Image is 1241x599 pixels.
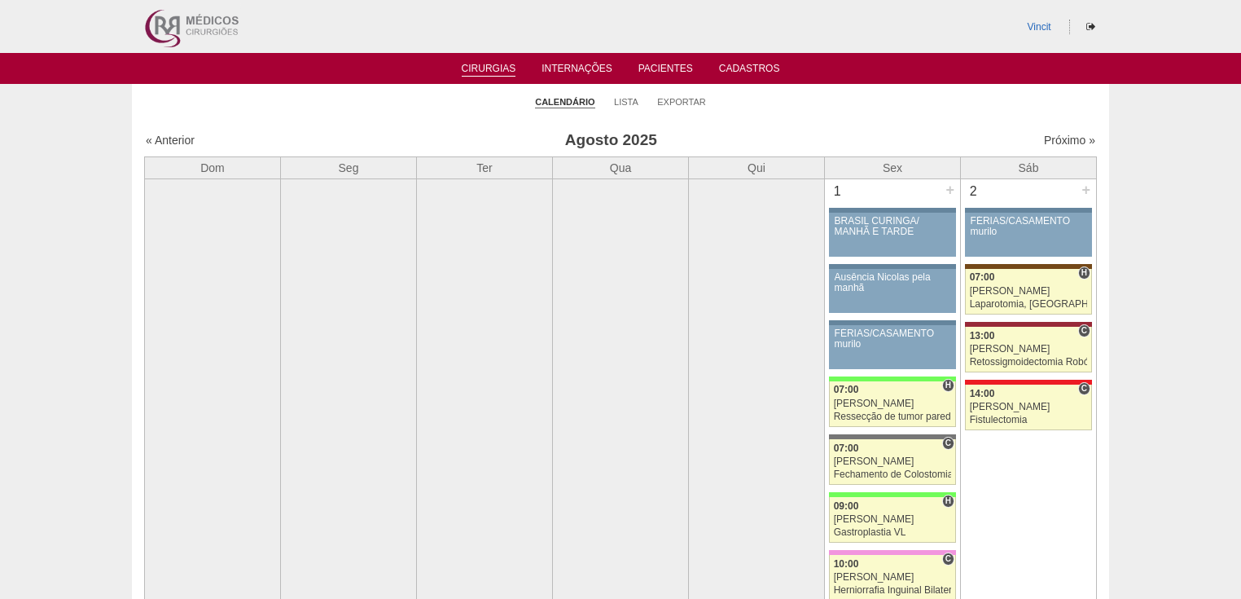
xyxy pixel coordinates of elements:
span: 09:00 [834,500,859,512]
a: BRASIL CURINGA/ MANHÃ E TARDE [829,213,956,257]
div: Key: Santa Catarina [829,434,956,439]
th: Seg [281,156,417,178]
a: C 07:00 [PERSON_NAME] Fechamento de Colostomia ou Enterostomia [829,439,956,485]
div: + [1079,179,1093,200]
a: Ausência Nicolas pela manhã [829,269,956,313]
span: Hospital [1078,266,1090,280]
a: H 09:00 [PERSON_NAME] Gastroplastia VL [829,497,956,543]
div: FÉRIAS/CASAMENTO murilo [835,328,951,350]
div: Key: Aviso [829,320,956,325]
a: Pacientes [638,63,693,79]
div: Key: Aviso [829,208,956,213]
div: Key: Brasil [829,377,956,381]
div: Ausência Nicolas pela manhã [835,272,951,293]
div: [PERSON_NAME] [834,456,952,467]
h3: Agosto 2025 [374,129,849,152]
div: BRASIL CURINGA/ MANHÃ E TARDE [835,216,951,237]
span: 10:00 [834,558,859,570]
div: [PERSON_NAME] [834,399,952,409]
div: FÉRIAS/CASAMENTO murilo [971,216,1087,237]
a: C 14:00 [PERSON_NAME] Fistulectomia [965,385,1092,430]
span: 07:00 [834,384,859,395]
div: Herniorrafia Inguinal Bilateral [834,585,952,596]
div: Key: Aviso [965,208,1092,213]
div: [PERSON_NAME] [970,344,1088,355]
div: Key: Assunção [965,380,1092,385]
div: 2 [961,179,986,204]
div: Key: Sírio Libanês [965,322,1092,327]
a: FÉRIAS/CASAMENTO murilo [965,213,1092,257]
a: H 07:00 [PERSON_NAME] Laparotomia, [GEOGRAPHIC_DATA], Drenagem, Bridas [965,269,1092,315]
th: Qua [553,156,689,178]
div: [PERSON_NAME] [970,286,1088,297]
a: FÉRIAS/CASAMENTO murilo [829,325,956,369]
div: Ressecção de tumor parede abdominal pélvica [834,412,952,422]
a: Cadastros [719,63,780,79]
a: Exportar [657,96,706,108]
div: Gastroplastia VL [834,527,952,538]
span: Consultório [1078,382,1090,395]
div: + [943,179,957,200]
th: Sex [825,156,961,178]
span: Hospital [942,495,954,508]
div: [PERSON_NAME] [834,514,952,525]
span: Consultório [942,553,954,566]
a: Internações [542,63,612,79]
span: Consultório [942,437,954,450]
th: Dom [145,156,281,178]
div: Key: Brasil [829,492,956,497]
a: C 13:00 [PERSON_NAME] Retossigmoidectomia Robótica [965,327,1092,372]
span: Consultório [1078,324,1090,337]
div: Fistulectomia [970,415,1088,425]
span: 13:00 [970,330,995,341]
span: Hospital [942,379,954,392]
a: H 07:00 [PERSON_NAME] Ressecção de tumor parede abdominal pélvica [829,381,956,427]
div: [PERSON_NAME] [970,402,1088,412]
a: Vincit [1028,21,1051,33]
a: Lista [614,96,638,108]
a: Calendário [535,96,594,108]
div: Fechamento de Colostomia ou Enterostomia [834,469,952,480]
th: Qui [689,156,825,178]
a: Próximo » [1044,134,1095,147]
div: Laparotomia, [GEOGRAPHIC_DATA], Drenagem, Bridas [970,299,1088,310]
span: 07:00 [970,271,995,283]
a: Cirurgias [462,63,516,77]
div: [PERSON_NAME] [834,572,952,583]
div: Retossigmoidectomia Robótica [970,357,1088,368]
div: Key: Albert Einstein [829,550,956,555]
a: « Anterior [146,134,195,147]
span: 14:00 [970,388,995,399]
th: Ter [417,156,553,178]
th: Sáb [961,156,1097,178]
span: 07:00 [834,443,859,454]
div: 1 [825,179,850,204]
div: Key: Santa Joana [965,264,1092,269]
div: Key: Aviso [829,264,956,269]
i: Sair [1086,22,1095,32]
